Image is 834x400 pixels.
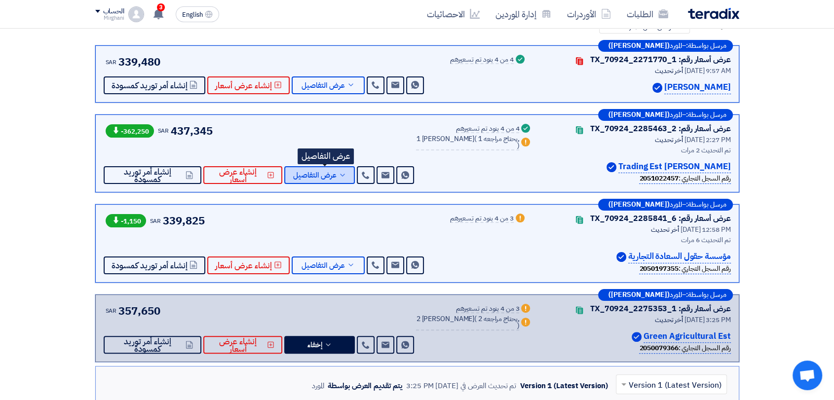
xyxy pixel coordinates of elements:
button: إنشاء أمر توريد كمسودة [104,76,205,94]
span: المورد [670,291,682,298]
img: profile_test.png [128,6,144,22]
button: English [176,6,219,22]
button: إنشاء عرض أسعار [207,256,290,274]
span: عرض التفاصيل [302,82,345,89]
span: المورد [670,42,682,49]
span: [DATE] 3:25 PM [684,315,731,325]
span: [DATE] 2:27 PM [684,135,731,145]
div: – [598,289,733,301]
span: 437,345 [171,123,212,139]
button: عرض التفاصيل [292,76,365,94]
span: ( [474,314,477,324]
span: إنشاء عرض أسعار [211,338,265,353]
div: – [598,199,733,211]
p: مؤسسة حقول السعادة التجارية [628,250,730,263]
span: English [182,11,203,18]
span: [DATE] 9:57 AM [684,66,731,76]
span: المورد [670,111,682,118]
span: أخر تحديث [655,315,683,325]
div: عرض أسعار رقم: TX_70924_2275353_1 [590,303,731,315]
div: عرض أسعار رقم: TX_70924_2285841_6 [590,213,731,224]
span: SAR [106,306,117,315]
div: 2 [PERSON_NAME] [416,316,519,330]
div: 4 من 4 بنود تم تسعيرهم [456,125,520,133]
b: 2051022457 [639,173,678,183]
span: مرسل بواسطة: [686,42,726,49]
span: 339,480 [118,54,160,70]
a: الاحصائيات [419,2,488,26]
div: رقم السجل التجاري : [639,263,730,274]
span: أخر تحديث [655,135,683,145]
span: المورد [670,201,682,208]
b: ([PERSON_NAME]) [608,291,670,298]
div: عرض أسعار رقم: TX_70924_2285463_2 [590,123,731,135]
img: Teradix logo [688,8,739,19]
span: عرض التفاصيل [293,172,337,179]
a: الأوردرات [559,2,619,26]
p: Green Agricultural Est [644,330,731,343]
span: [DATE] 12:58 PM [681,224,731,235]
div: تم تحديث العرض في [DATE] 3:25 PM [406,380,516,392]
span: إخفاء [307,341,322,349]
div: الحساب [103,7,124,16]
span: إنشاء أمر توريد كمسودة [112,338,184,353]
span: -1,150 [106,214,146,227]
div: تم التحديث 2 مرات [544,145,730,155]
b: ([PERSON_NAME]) [608,111,670,118]
span: SAR [150,217,161,225]
div: يتم تقديم العرض بواسطة [328,380,402,392]
button: إنشاء أمر توريد كمسودة [104,166,201,184]
div: 4 من 4 بنود تم تسعيرهم [450,56,514,64]
div: رقم السجل التجاري : [639,173,730,184]
div: 1 [PERSON_NAME] [416,136,519,150]
img: Verified Account [607,162,616,172]
button: عرض التفاصيل [292,256,365,274]
span: عرض التفاصيل [302,262,345,269]
div: عرض أسعار رقم: TX_70924_2271770_1 [590,54,731,66]
button: إنشاء أمر توريد كمسودة [104,256,205,274]
a: الطلبات [619,2,676,26]
span: أخر تحديث [655,66,683,76]
div: Version 1 (Latest Version) [520,380,607,392]
b: 2050079366 [639,343,678,353]
div: – [598,40,733,52]
span: إنشاء عرض أسعار [215,262,272,269]
span: ) [517,141,520,151]
span: ) [517,321,520,331]
span: مرسل بواسطة: [686,111,726,118]
img: Verified Account [632,332,642,342]
span: إنشاء عرض أسعار [211,168,265,183]
span: 339,825 [163,213,204,229]
button: إخفاء [284,336,355,354]
div: المورد [312,380,324,392]
span: أخر تحديث [651,224,679,235]
button: عرض التفاصيل [284,166,355,184]
span: 1 يحتاج مراجعه, [478,134,520,144]
span: 3 [157,3,165,11]
div: Mirghani [95,15,124,21]
b: 2050197355 [639,263,678,274]
div: عرض التفاصيل [298,148,354,164]
button: إنشاء أمر توريد كمسودة [104,336,201,354]
p: [PERSON_NAME] Trading Est [618,160,731,174]
button: إنشاء عرض أسعار [203,166,283,184]
b: ([PERSON_NAME]) [608,42,670,49]
button: إنشاء عرض أسعار [207,76,290,94]
div: رقم السجل التجاري : [639,343,730,354]
div: 3 من 4 بنود تم تسعيرهم [456,305,520,313]
p: [PERSON_NAME] [664,81,731,94]
span: SAR [106,58,117,67]
span: إنشاء أمر توريد كمسودة [112,168,184,183]
img: Verified Account [652,83,662,93]
span: مرسل بواسطة: [686,201,726,208]
span: 2 يحتاج مراجعه, [478,314,520,324]
span: 357,650 [118,303,160,319]
span: إنشاء عرض أسعار [215,82,272,89]
span: مرسل بواسطة: [686,291,726,298]
div: 3 من 4 بنود تم تسعيرهم [450,215,514,223]
span: إنشاء أمر توريد كمسودة [112,262,188,269]
a: إدارة الموردين [488,2,559,26]
span: ( [474,134,477,144]
span: -362,250 [106,124,154,138]
b: ([PERSON_NAME]) [608,201,670,208]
